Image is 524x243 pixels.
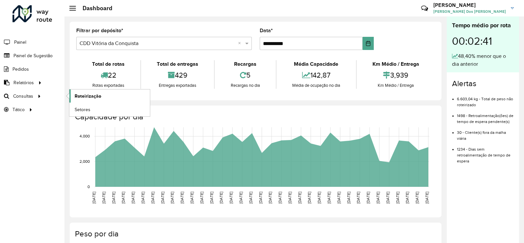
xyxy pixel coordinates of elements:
text: [DATE] [415,192,419,204]
text: [DATE] [92,192,96,204]
text: 0 [87,184,90,189]
text: [DATE] [141,192,145,204]
text: [DATE] [249,192,253,204]
div: Tempo médio por rota [452,21,514,30]
span: Consultas [13,93,33,100]
button: Choose Date [363,37,374,50]
h4: Alertas [452,79,514,88]
div: 5 [216,68,274,82]
text: [DATE] [317,192,321,204]
h2: Dashboard [76,5,112,12]
li: 1234 - Dias sem retroalimentação de tempo de espera [457,141,514,164]
div: Média Capacidade [278,60,354,68]
text: [DATE] [376,192,380,204]
text: 2,000 [80,159,90,163]
span: Clear all [238,39,244,47]
text: [DATE] [258,192,263,204]
text: [DATE] [298,192,302,204]
li: 6.603,04 kg - Total de peso não roteirizado [457,91,514,108]
div: 142,87 [278,68,354,82]
text: [DATE] [386,192,390,204]
text: [DATE] [111,192,116,204]
text: 4,000 [80,134,90,138]
div: Média de ocupação no dia [278,82,354,89]
text: [DATE] [278,192,282,204]
div: Km Médio / Entrega [358,60,433,68]
text: [DATE] [151,192,155,204]
h3: [PERSON_NAME] [433,2,506,8]
text: [DATE] [190,192,194,204]
div: Total de rotas [78,60,139,68]
text: [DATE] [307,192,311,204]
span: Painel [14,39,26,46]
span: Pedidos [12,66,29,73]
text: [DATE] [180,192,184,204]
text: [DATE] [219,192,223,204]
div: 00:02:41 [452,30,514,52]
text: [DATE] [200,192,204,204]
div: Recargas [216,60,274,68]
span: Setores [75,106,90,113]
div: Total de entregas [143,60,212,68]
span: [PERSON_NAME] Dos [PERSON_NAME] [433,9,506,14]
text: [DATE] [327,192,331,204]
text: [DATE] [209,192,214,204]
div: 22 [78,68,139,82]
text: [DATE] [170,192,174,204]
text: [DATE] [229,192,233,204]
li: 1498 - Retroalimentação(ões) de tempo de espera pendente(s) [457,108,514,125]
text: [DATE] [346,192,351,204]
h4: Capacidade por dia [75,112,435,122]
span: Relatórios [13,79,34,86]
text: [DATE] [102,192,106,204]
a: Roteirização [69,89,150,103]
h4: Peso por dia [75,229,435,239]
text: [DATE] [160,192,165,204]
text: [DATE] [395,192,400,204]
label: Filtrar por depósito [76,27,123,35]
span: Roteirização [75,93,101,100]
label: Data [260,27,273,35]
text: [DATE] [425,192,429,204]
text: [DATE] [268,192,272,204]
text: [DATE] [288,192,292,204]
li: 30 - Cliente(s) fora da malha viária [457,125,514,141]
text: [DATE] [337,192,341,204]
text: [DATE] [405,192,409,204]
div: Recargas no dia [216,82,274,89]
span: Tático [12,106,25,113]
div: Rotas exportadas [78,82,139,89]
span: Painel de Sugestão [13,52,53,59]
div: 48,40% menor que o dia anterior [452,52,514,68]
text: [DATE] [121,192,125,204]
div: 429 [143,68,212,82]
div: 3,939 [358,68,433,82]
a: Contato Rápido [417,1,432,15]
div: Entregas exportadas [143,82,212,89]
a: Setores [69,103,150,116]
text: [DATE] [239,192,243,204]
div: Km Médio / Entrega [358,82,433,89]
text: [DATE] [356,192,360,204]
text: [DATE] [366,192,370,204]
text: [DATE] [131,192,135,204]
